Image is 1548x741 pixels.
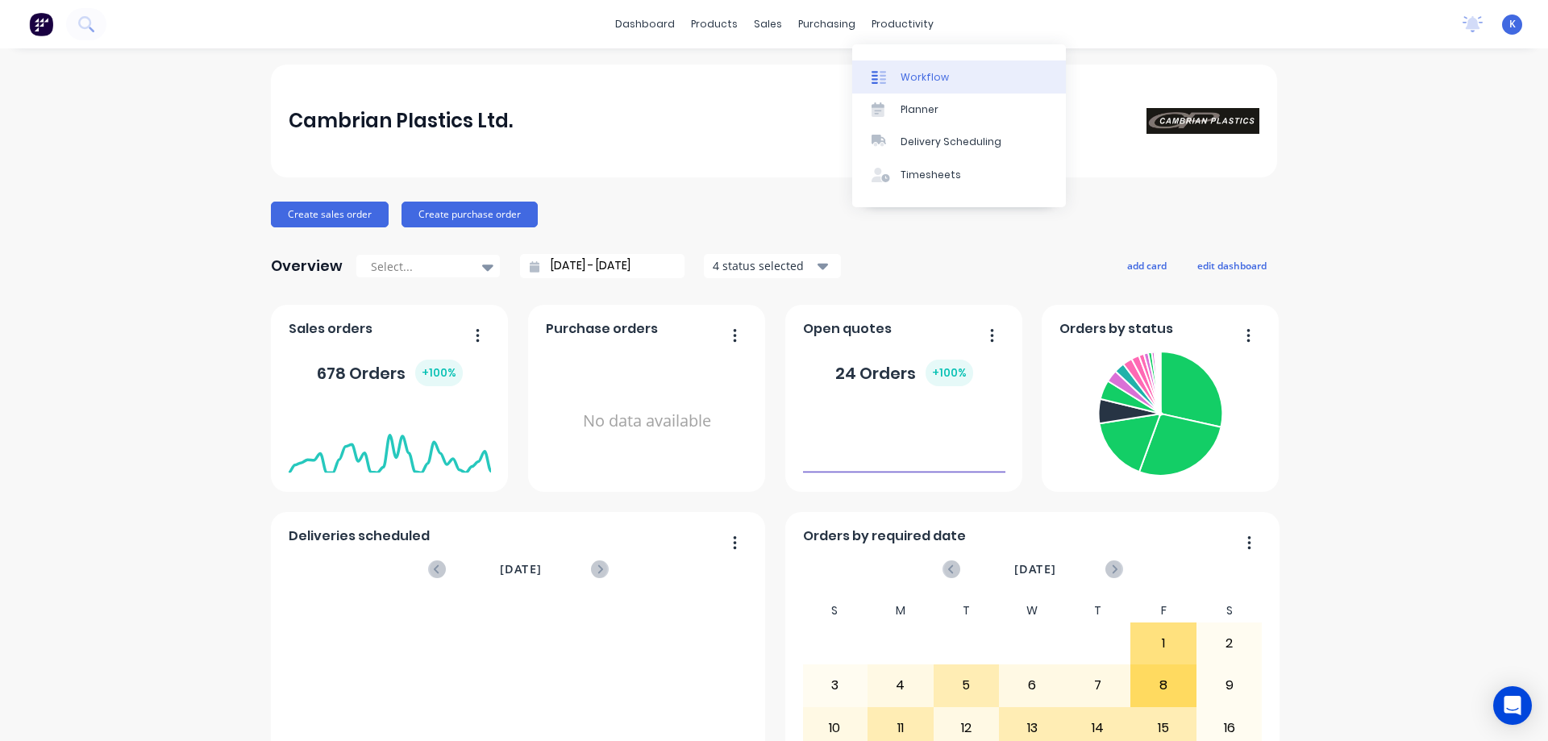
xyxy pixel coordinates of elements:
button: 4 status selected [704,254,841,278]
button: Create purchase order [402,202,538,227]
a: Timesheets [852,159,1066,191]
div: 4 status selected [713,257,814,274]
div: F [1130,599,1196,622]
div: Cambrian Plastics Ltd. [289,105,513,137]
span: Open quotes [803,319,892,339]
span: K [1509,17,1516,31]
a: Workflow [852,60,1066,93]
div: S [802,599,868,622]
div: 7 [1066,665,1130,706]
span: Orders by required date [803,527,966,546]
div: 24 Orders [835,360,973,386]
div: Overview [271,250,343,282]
a: dashboard [607,12,683,36]
div: T [934,599,1000,622]
div: 678 Orders [317,360,463,386]
div: W [999,599,1065,622]
div: 6 [1000,665,1064,706]
span: Purchase orders [546,319,658,339]
div: 1 [1131,623,1196,664]
div: M [868,599,934,622]
div: productivity [863,12,942,36]
a: Planner [852,94,1066,126]
span: [DATE] [1014,560,1056,578]
img: Cambrian Plastics Ltd. [1146,108,1259,134]
div: Timesheets [901,168,961,182]
div: + 100 % [926,360,973,386]
span: Deliveries scheduled [289,527,430,546]
div: 4 [868,665,933,706]
div: T [1065,599,1131,622]
div: Open Intercom Messenger [1493,686,1532,725]
button: Create sales order [271,202,389,227]
img: Factory [29,12,53,36]
div: sales [746,12,790,36]
span: Orders by status [1059,319,1173,339]
div: 5 [934,665,999,706]
div: 3 [803,665,868,706]
div: 2 [1197,623,1262,664]
div: Planner [901,102,938,117]
div: 9 [1197,665,1262,706]
div: + 100 % [415,360,463,386]
div: 8 [1131,665,1196,706]
div: No data available [546,345,748,497]
a: Delivery Scheduling [852,126,1066,158]
div: purchasing [790,12,863,36]
span: Sales orders [289,319,372,339]
button: edit dashboard [1187,255,1277,276]
div: products [683,12,746,36]
span: [DATE] [500,560,542,578]
div: S [1196,599,1263,622]
div: Workflow [901,70,949,85]
button: add card [1117,255,1177,276]
div: Delivery Scheduling [901,135,1001,149]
